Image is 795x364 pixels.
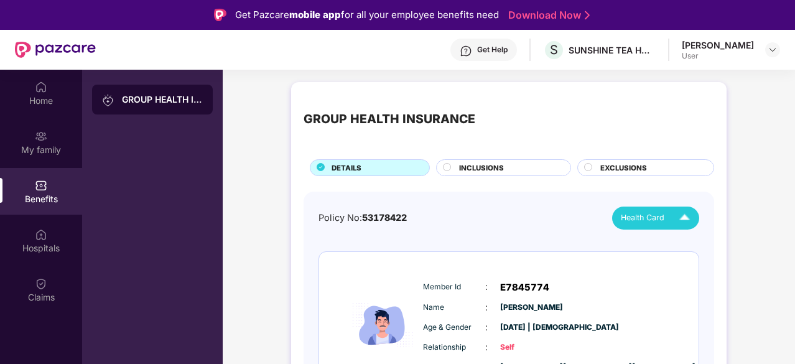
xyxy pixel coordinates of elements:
[674,207,695,229] img: Icuh8uwCUCF+XjCZyLQsAKiDCM9HiE6CMYmKQaPGkZKaA32CAAACiQcFBJY0IsAAAAASUVORK5CYII=
[460,45,472,57] img: svg+xml;base64,PHN2ZyBpZD0iSGVscC0zMngzMiIgeG1sbnM9Imh0dHA6Ly93d3cudzMub3JnLzIwMDAvc3ZnIiB3aWR0aD...
[423,281,485,293] span: Member Id
[423,322,485,334] span: Age & Gender
[485,320,488,334] span: :
[569,44,656,56] div: SUNSHINE TEA HOUSE PRIVATE LIMITED
[550,42,558,57] span: S
[459,162,504,174] span: INCLUSIONS
[423,342,485,353] span: Relationship
[235,7,499,22] div: Get Pazcare for all your employee benefits need
[35,228,47,241] img: svg+xml;base64,PHN2ZyBpZD0iSG9zcGl0YWxzIiB4bWxucz0iaHR0cDovL3d3dy53My5vcmcvMjAwMC9zdmciIHdpZHRoPS...
[600,162,647,174] span: EXCLUSIONS
[35,278,47,290] img: svg+xml;base64,PHN2ZyBpZD0iQ2xhaW0iIHhtbG5zPSJodHRwOi8vd3d3LnczLm9yZy8yMDAwL3N2ZyIgd2lkdGg9IjIwIi...
[477,45,508,55] div: Get Help
[682,39,754,51] div: [PERSON_NAME]
[500,322,562,334] span: [DATE] | [DEMOGRAPHIC_DATA]
[500,280,549,295] span: E7845774
[508,9,586,22] a: Download Now
[332,162,361,174] span: DETAILS
[500,342,562,353] span: Self
[612,207,699,230] button: Health Card
[35,179,47,192] img: svg+xml;base64,PHN2ZyBpZD0iQmVuZWZpdHMiIHhtbG5zPSJodHRwOi8vd3d3LnczLm9yZy8yMDAwL3N2ZyIgd2lkdGg9Ij...
[768,45,778,55] img: svg+xml;base64,PHN2ZyBpZD0iRHJvcGRvd24tMzJ4MzIiIHhtbG5zPSJodHRwOi8vd3d3LnczLm9yZy8yMDAwL3N2ZyIgd2...
[214,9,226,21] img: Logo
[585,9,590,22] img: Stroke
[362,212,407,223] span: 53178422
[35,130,47,142] img: svg+xml;base64,PHN2ZyB3aWR0aD0iMjAiIGhlaWdodD0iMjAiIHZpZXdCb3g9IjAgMCAyMCAyMCIgZmlsbD0ibm9uZSIgeG...
[682,51,754,61] div: User
[485,340,488,354] span: :
[621,212,664,224] span: Health Card
[102,94,114,106] img: svg+xml;base64,PHN2ZyB3aWR0aD0iMjAiIGhlaWdodD0iMjAiIHZpZXdCb3g9IjAgMCAyMCAyMCIgZmlsbD0ibm9uZSIgeG...
[15,42,96,58] img: New Pazcare Logo
[35,81,47,93] img: svg+xml;base64,PHN2ZyBpZD0iSG9tZSIgeG1sbnM9Imh0dHA6Ly93d3cudzMub3JnLzIwMDAvc3ZnIiB3aWR0aD0iMjAiIG...
[318,211,407,225] div: Policy No:
[423,302,485,314] span: Name
[289,9,341,21] strong: mobile app
[122,93,203,106] div: GROUP HEALTH INSURANCE
[485,280,488,294] span: :
[485,301,488,314] span: :
[304,110,475,129] div: GROUP HEALTH INSURANCE
[500,302,562,314] span: [PERSON_NAME]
